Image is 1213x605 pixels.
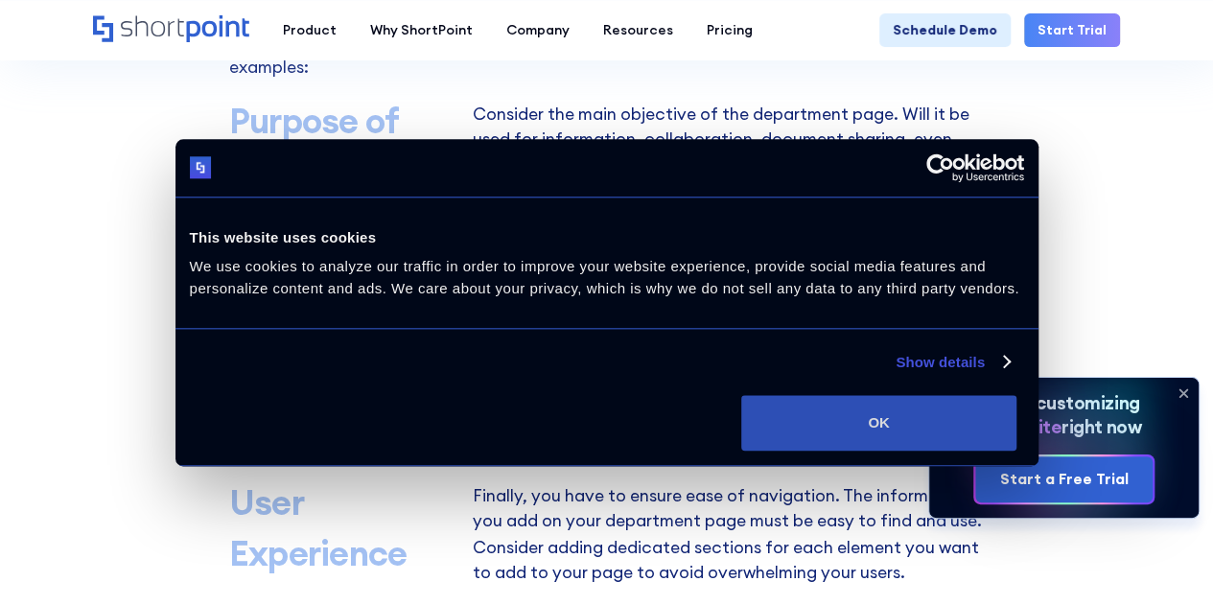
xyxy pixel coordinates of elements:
div: Purpose of the page [229,96,455,195]
div: Why ShortPoint [370,20,473,40]
a: Usercentrics Cookiebot - opens in a new window [856,153,1024,182]
p: Finally, you have to ensure ease of navigation. The information you add on your department page m... [473,488,984,584]
div: Start a Free Trial [999,468,1128,491]
a: Resources [586,13,689,47]
a: Product [266,13,353,47]
p: Consider the main objective of the department page. Will it be used for information, collaboratio... [473,106,984,227]
div: User Experience [229,477,455,576]
div: Product [283,20,337,40]
img: logo [190,157,212,179]
a: Why ShortPoint [353,13,489,47]
div: Company [506,20,570,40]
span: We use cookies to analyze our traffic in order to improve your website experience, provide social... [190,258,1019,296]
button: OK [741,395,1016,451]
a: Start Trial [1024,13,1120,47]
a: Schedule Demo [879,13,1011,47]
div: This website uses cookies [190,226,1024,249]
div: Widget de chat [1117,513,1213,605]
a: Pricing [689,13,769,47]
a: Company [489,13,586,47]
a: Start a Free Trial [975,456,1152,503]
iframe: Chat Widget [1117,513,1213,605]
div: Resources [603,20,673,40]
a: Show details [896,351,1009,374]
a: Home [93,15,249,44]
div: Pricing [707,20,753,40]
